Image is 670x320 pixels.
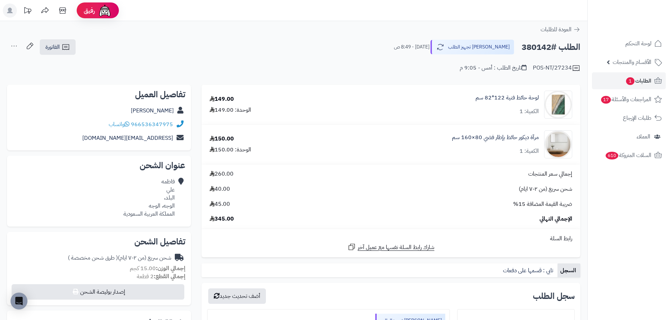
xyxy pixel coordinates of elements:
[592,72,666,89] a: الطلبات1
[544,91,572,119] img: 1744211104-2-90x90.jpg
[625,39,651,48] span: لوحة التحكم
[500,263,557,277] a: تابي : قسمها على دفعات
[592,110,666,126] a: طلبات الإرجاع
[210,106,251,114] div: الوحدة: 149.00
[452,133,539,142] a: مرآة ديكور حائط بإطار فضي 80×160 سم
[544,130,572,158] img: 1753778137-1-90x90.jpg
[540,215,572,223] span: الإجمالي النهائي
[210,95,234,103] div: 149.00
[13,161,185,170] h2: عنوان الشحن
[622,15,663,30] img: logo-2.png
[130,264,185,273] small: 15.00 كجم
[68,254,171,262] div: شحن سريع (من ٢-٧ ايام)
[210,200,230,208] span: 45.00
[601,96,611,104] span: 17
[40,39,76,55] a: الفاتورة
[600,94,651,104] span: المراجعات والأسئلة
[605,150,651,160] span: السلات المتروكة
[13,237,185,246] h2: تفاصيل الشحن
[592,147,666,164] a: السلات المتروكة610
[623,113,651,123] span: طلبات الإرجاع
[394,44,429,51] small: [DATE] - 8:49 ص
[519,185,572,193] span: شحن سريع (من ٢-٧ ايام)
[533,292,575,300] h3: سجل الطلب
[613,57,651,67] span: الأقسام والمنتجات
[430,40,514,54] button: [PERSON_NAME] تجهيز الطلب
[210,170,234,178] span: 260.00
[11,293,27,309] div: Open Intercom Messenger
[98,4,112,18] img: ai-face.png
[541,25,572,34] span: العودة للطلبات
[592,35,666,52] a: لوحة التحكم
[347,243,434,252] a: شارك رابط السلة نفسها مع عميل آخر
[68,254,118,262] span: ( طرق شحن مخصصة )
[45,43,60,51] span: الفاتورة
[533,64,580,72] div: POS-NT/27234
[210,135,234,143] div: 150.00
[541,25,580,34] a: العودة للطلبات
[131,106,174,115] a: [PERSON_NAME]
[210,146,251,154] div: الوحدة: 150.00
[557,263,580,277] a: السجل
[513,200,572,208] span: ضريبة القيمة المضافة 15%
[626,77,635,85] span: 1
[154,272,185,281] strong: إجمالي القطع:
[460,64,527,72] div: تاريخ الطلب : أمس - 9:05 م
[204,235,578,243] div: رابط السلة
[358,243,434,252] span: شارك رابط السلة نفسها مع عميل آخر
[82,134,173,142] a: [EMAIL_ADDRESS][DOMAIN_NAME]
[476,94,539,102] a: لوحة حائط فنية 122*82 سم
[156,264,185,273] strong: إجمالي الوزن:
[519,107,539,116] div: الكمية: 1
[519,147,539,155] div: الكمية: 1
[637,132,650,142] span: العملاء
[592,91,666,108] a: المراجعات والأسئلة17
[19,4,36,19] a: تحديثات المنصة
[137,272,185,281] small: 2 قطعة
[528,170,572,178] span: إجمالي سعر المنتجات
[592,128,666,145] a: العملاء
[12,284,184,300] button: إصدار بوليصة الشحن
[605,152,618,160] span: 610
[210,215,234,223] span: 345.00
[208,288,266,304] button: أضف تحديث جديد
[123,178,175,218] div: فاطمه علي البلد، الوجه، الوجه المملكة العربية السعودية
[13,90,185,99] h2: تفاصيل العميل
[109,120,129,129] a: واتساب
[522,40,580,54] h2: الطلب #380142
[131,120,173,129] a: 966536347975
[210,185,230,193] span: 40.00
[625,76,651,86] span: الطلبات
[84,6,95,15] span: رفيق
